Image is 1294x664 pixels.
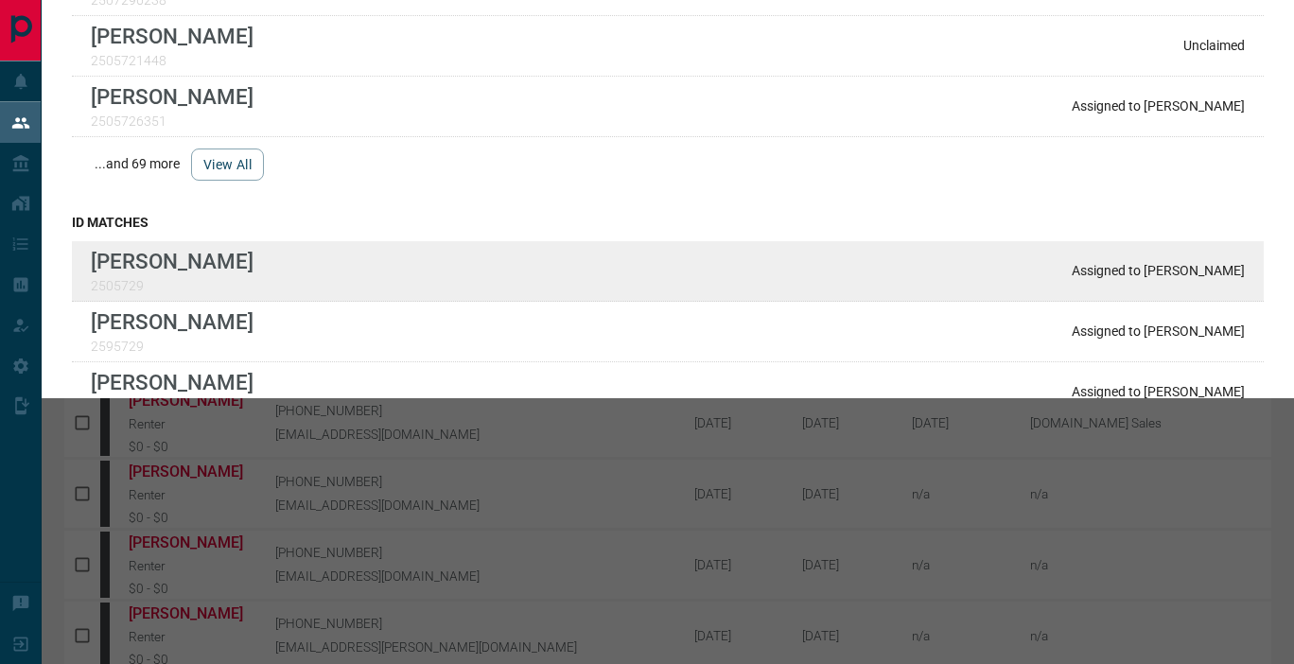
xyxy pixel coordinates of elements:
[91,339,254,354] p: 2595729
[72,215,1264,230] h3: id matches
[1072,384,1245,399] p: Assigned to [PERSON_NAME]
[91,370,254,394] p: [PERSON_NAME]
[1183,38,1245,53] p: Unclaimed
[91,249,254,273] p: [PERSON_NAME]
[91,53,254,68] p: 2505721448
[1072,263,1245,278] p: Assigned to [PERSON_NAME]
[1072,98,1245,114] p: Assigned to [PERSON_NAME]
[191,149,264,181] button: view all
[72,137,1264,192] div: ...and 69 more
[91,84,254,109] p: [PERSON_NAME]
[91,24,254,48] p: [PERSON_NAME]
[1072,323,1245,339] p: Assigned to [PERSON_NAME]
[91,309,254,334] p: [PERSON_NAME]
[91,114,254,129] p: 2505726351
[91,278,254,293] p: 2505729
